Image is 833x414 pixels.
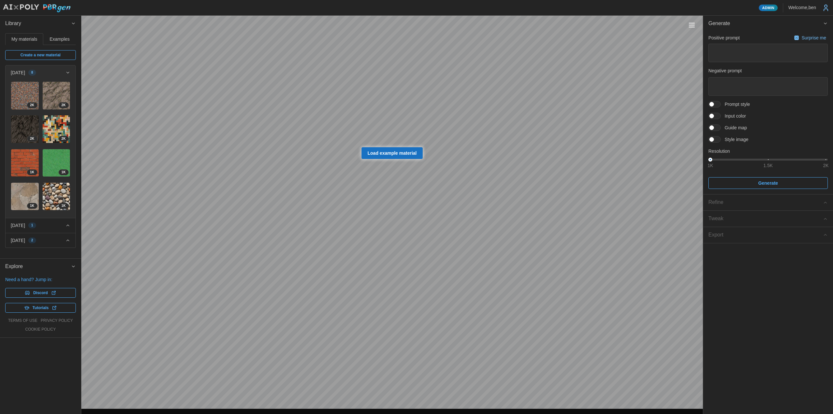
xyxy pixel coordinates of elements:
[61,136,66,141] span: 2 K
[792,33,828,42] button: Surprise me
[61,103,66,108] span: 2 K
[30,203,34,208] span: 1 K
[362,147,423,159] a: Load example material
[42,115,71,143] a: Lot5JXRBg5CGpDov1Lct2K
[11,222,25,229] p: [DATE]
[61,203,66,208] span: 1 K
[20,50,61,60] span: Create a new material
[5,16,71,32] span: Library
[762,5,774,11] span: Admin
[11,115,39,143] a: cJ6GNwa3zlc55ZIsjlj02K
[11,183,39,210] img: oxDmfZJz7FZSMmrcnOfU
[5,276,76,283] p: Need a hand? Jump in:
[11,237,25,244] p: [DATE]
[708,211,823,227] span: Tweak
[42,182,71,211] a: rFJ8jqiWa4jcU3iV9a8T1K
[61,170,66,175] span: 1 K
[11,37,37,41] span: My materials
[25,327,56,332] a: cookie policy
[31,223,33,228] span: 1
[6,218,75,233] button: [DATE]1
[50,37,70,41] span: Examples
[758,178,778,189] span: Generate
[708,67,828,74] p: Negative prompt
[5,50,76,60] a: Create a new material
[708,198,823,207] div: Refine
[6,80,75,218] div: [DATE]8
[788,4,816,11] p: Welcome, ben
[43,183,70,210] img: rFJ8jqiWa4jcU3iV9a8T
[708,148,828,154] p: Resolution
[703,227,833,243] button: Export
[687,21,696,30] button: Toggle viewport controls
[721,124,747,131] span: Guide map
[708,177,828,189] button: Generate
[721,101,750,107] span: Prompt style
[5,303,76,313] a: Tutorials
[721,113,746,119] span: Input color
[708,227,823,243] span: Export
[30,136,34,141] span: 2 K
[30,170,34,175] span: 1 K
[6,65,75,80] button: [DATE]8
[708,35,740,41] p: Positive prompt
[368,148,417,159] span: Load example material
[5,288,76,298] a: Discord
[33,303,49,312] span: Tutorials
[11,82,39,109] img: p5mZQR559dmtuGU6pMPl
[33,288,48,297] span: Discord
[42,149,71,177] a: vFkMWn5QEnK99mBZCYbX1K
[31,70,33,75] span: 8
[703,16,833,32] button: Generate
[802,35,827,41] p: Surprise me
[11,81,39,110] a: p5mZQR559dmtuGU6pMPl2K
[8,318,37,323] a: terms of use
[708,16,823,32] span: Generate
[11,149,39,177] a: Fo0AmR2Em6kx9eQmZr1U1K
[11,115,39,143] img: cJ6GNwa3zlc55ZIsjlj0
[6,233,75,248] button: [DATE]2
[5,259,71,275] span: Explore
[43,115,70,143] img: Lot5JXRBg5CGpDov1Lct
[41,318,73,323] a: privacy policy
[11,149,39,177] img: Fo0AmR2Em6kx9eQmZr1U
[43,149,70,177] img: vFkMWn5QEnK99mBZCYbX
[3,4,71,13] img: AIxPoly PBRgen
[703,194,833,210] button: Refine
[721,136,748,143] span: Style image
[11,182,39,211] a: oxDmfZJz7FZSMmrcnOfU1K
[43,82,70,109] img: LnDkSaN7ep7sY6LP2SDh
[703,211,833,227] button: Tweak
[31,238,33,243] span: 2
[703,32,833,194] div: Generate
[11,69,25,76] p: [DATE]
[30,103,34,108] span: 2 K
[42,81,71,110] a: LnDkSaN7ep7sY6LP2SDh2K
